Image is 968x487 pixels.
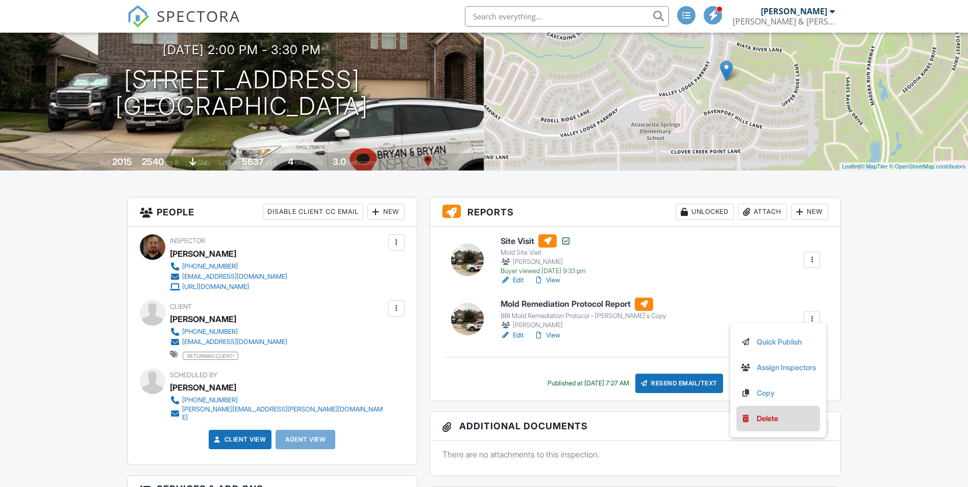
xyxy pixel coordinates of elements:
input: Search everything... [465,6,669,27]
div: Mold Site Visit [501,249,586,257]
div: [PERSON_NAME] [501,257,586,267]
div: 4 [288,156,293,167]
a: Edit [501,275,524,285]
div: | [839,162,968,171]
a: Leaflet [842,163,859,169]
a: © OpenStreetMap contributors [889,163,965,169]
a: Site Visit Mold Site Visit [PERSON_NAME] Buyer viewed [DATE] 9:33 pm [501,234,586,275]
h3: [DATE] 2:00 pm - 3:30 pm [163,43,321,57]
span: Client [170,303,192,310]
div: [URL][DOMAIN_NAME] [182,283,249,291]
div: [PHONE_NUMBER] [182,262,238,271]
h1: [STREET_ADDRESS] [GEOGRAPHIC_DATA] [115,66,368,120]
div: [PERSON_NAME] [761,6,827,16]
a: [URL][DOMAIN_NAME] [170,282,287,292]
a: [EMAIL_ADDRESS][DOMAIN_NAME] [170,337,287,347]
span: sq.ft. [265,159,278,166]
a: Assign Inspectors [740,362,816,373]
div: [PHONE_NUMBER] [182,328,238,336]
h3: Additional Documents [430,412,841,441]
a: [PERSON_NAME][EMAIL_ADDRESS][PERSON_NAME][DOMAIN_NAME] [170,405,386,422]
div: Resend Email/Text [635,374,723,393]
a: © MapTiler [860,163,888,169]
div: Attach [738,204,787,220]
a: [EMAIL_ADDRESS][DOMAIN_NAME] [170,272,287,282]
a: View [534,275,560,285]
div: [PERSON_NAME] [170,380,236,395]
span: bedrooms [295,159,323,166]
div: [EMAIL_ADDRESS][DOMAIN_NAME] [182,273,287,281]
div: New [791,204,828,220]
div: Published at [DATE] 7:27 AM [548,379,629,387]
a: View [534,330,560,340]
div: 3.0 [333,156,346,167]
h6: Mold Remediation Protocol Report [501,298,666,311]
div: BBI Mold Remediation Protocol - [PERSON_NAME]'s Copy [501,312,666,320]
div: 2015 [112,156,132,167]
span: sq. ft. [165,159,180,166]
a: Copy [740,387,816,399]
span: slab [198,159,209,166]
h6: Site Visit [501,234,586,248]
span: SPECTORA [157,5,240,27]
span: Inspector [170,237,205,245]
div: Delete [757,413,778,424]
h3: Reports [430,198,841,227]
p: There are no attachments to this inspection. [442,449,829,460]
div: New [367,204,405,220]
div: [PERSON_NAME][EMAIL_ADDRESS][PERSON_NAME][DOMAIN_NAME] [182,405,386,422]
div: Buyer viewed [DATE] 9:33 pm [501,267,586,275]
a: Quick Publish [740,336,816,348]
div: Unlocked [676,204,734,220]
div: 2540 [142,156,164,167]
div: [PERSON_NAME] [170,311,236,327]
div: [PERSON_NAME] [501,320,666,330]
a: Delete [740,413,816,424]
a: Client View [212,434,266,445]
span: returning client! [183,352,238,360]
span: bathrooms [348,159,377,166]
img: The Best Home Inspection Software - Spectora [127,5,150,28]
div: 5637 [242,156,264,167]
span: Lot Size [219,159,240,166]
div: Disable Client CC Email [263,204,363,220]
div: [EMAIL_ADDRESS][DOMAIN_NAME] [182,338,287,346]
a: [PHONE_NUMBER] [170,261,287,272]
div: [PERSON_NAME] [170,246,236,261]
a: Edit [501,330,524,340]
a: SPECTORA [127,14,240,35]
a: Mold Remediation Protocol Report BBI Mold Remediation Protocol - [PERSON_NAME]'s Copy [PERSON_NAME] [501,298,666,330]
span: Built [100,159,111,166]
span: Scheduled By [170,371,217,379]
a: [PHONE_NUMBER] [170,395,386,405]
div: [PHONE_NUMBER] [182,396,238,404]
a: [PHONE_NUMBER] [170,327,287,337]
h3: People [128,198,417,227]
div: Bryan & Bryan Inspections [733,16,835,27]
